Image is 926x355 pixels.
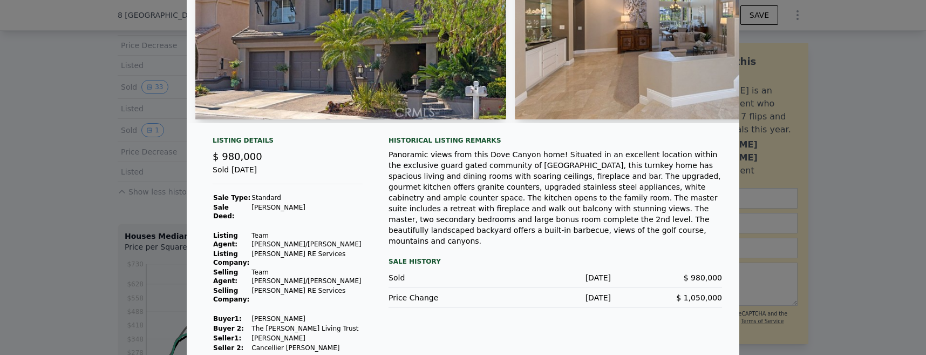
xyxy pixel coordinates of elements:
strong: Buyer 2: [213,325,244,332]
div: Panoramic views from this Dove Canyon home! Situated in an excellent location within the exclusiv... [389,149,722,246]
strong: Listing Agent: [213,232,238,248]
div: Price Change [389,292,500,303]
td: [PERSON_NAME] [251,314,363,324]
div: Sold [389,272,500,283]
td: Team [PERSON_NAME]/[PERSON_NAME] [251,231,363,249]
strong: Listing Company: [213,250,249,266]
strong: Sale Type: [213,194,250,202]
strong: Seller 1 : [213,334,241,342]
div: [DATE] [500,272,611,283]
td: [PERSON_NAME] RE Services [251,249,363,267]
span: $ 980,000 [684,273,722,282]
strong: Buyer 1 : [213,315,242,323]
td: Team [PERSON_NAME]/[PERSON_NAME] [251,267,363,286]
strong: Selling Agent: [213,269,238,285]
strong: Selling Company: [213,287,249,303]
div: Sale History [389,255,722,268]
div: Historical Listing remarks [389,136,722,145]
td: [PERSON_NAME] RE Services [251,286,363,304]
td: The [PERSON_NAME] Living Trust [251,324,363,333]
div: Sold [DATE] [213,164,363,184]
td: Standard [251,193,363,203]
strong: Sale Deed: [213,204,235,220]
strong: Seller 2: [213,344,243,352]
span: $ 980,000 [213,151,262,162]
td: [PERSON_NAME] [251,203,363,221]
td: Cancellier [PERSON_NAME] [251,343,363,353]
div: [DATE] [500,292,611,303]
span: $ 1,050,000 [676,293,722,302]
div: Listing Details [213,136,363,149]
td: [PERSON_NAME] [251,333,363,343]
